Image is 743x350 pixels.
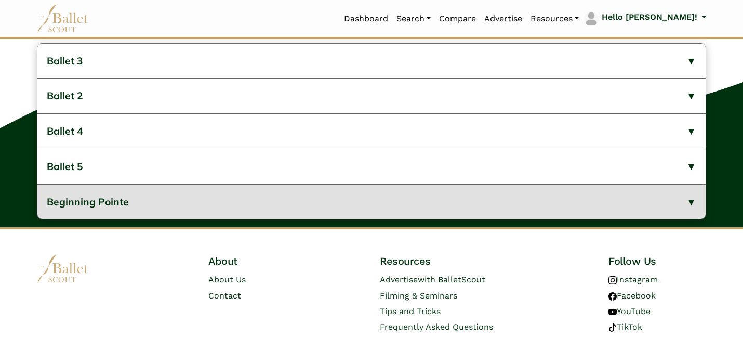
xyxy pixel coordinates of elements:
button: Ballet 4 [37,113,706,149]
span: Ballet 5 [47,160,83,173]
a: Filming & Seminars [380,291,457,301]
span: Ballet 4 [47,125,83,137]
a: Facebook [608,291,656,301]
span: Beginning Pointe [47,196,129,208]
p: Hello [PERSON_NAME]! [602,10,697,24]
button: Ballet 5 [37,149,706,184]
img: instagram logo [608,276,617,284]
a: TikTok [608,322,642,332]
span: with BalletScout [418,275,485,284]
a: YouTube [608,306,651,316]
a: Contact [208,291,241,301]
a: Advertise [480,8,526,30]
a: Resources [526,8,583,30]
a: profile picture Hello [PERSON_NAME]! [583,10,706,27]
img: facebook logo [608,292,617,301]
img: youtube logo [608,308,617,316]
button: Beginning Pointe [37,184,706,219]
a: Tips and Tricks [380,306,441,316]
img: tiktok logo [608,323,617,332]
a: Dashboard [340,8,392,30]
img: profile picture [584,11,599,26]
a: Instagram [608,275,658,284]
a: Compare [435,8,480,30]
h4: Resources [380,254,535,268]
a: Search [392,8,435,30]
span: Ballet 3 [47,55,83,67]
button: Ballet 2 [37,78,706,113]
h4: About [208,254,306,268]
button: Ballet 3 [37,44,706,79]
h4: Follow Us [608,254,706,268]
a: Advertisewith BalletScout [380,275,485,284]
img: logo [37,254,89,283]
a: About Us [208,275,246,284]
span: Ballet 2 [47,89,83,102]
a: Frequently Asked Questions [380,322,493,332]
